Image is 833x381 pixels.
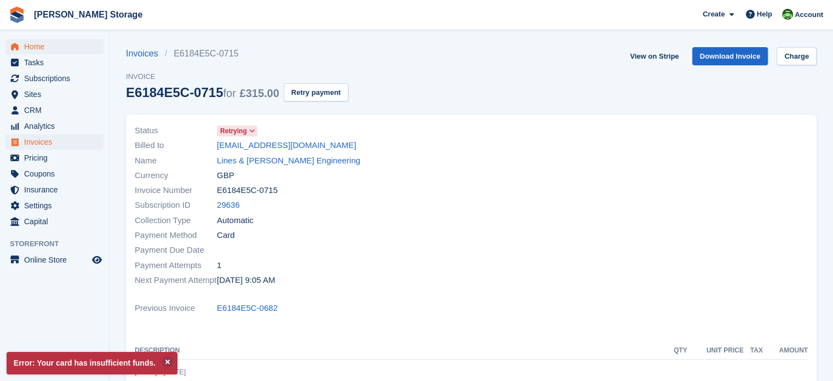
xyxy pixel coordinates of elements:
[5,214,104,229] a: menu
[9,7,25,23] img: stora-icon-8386f47178a22dfd0bd8f6a31ec36ba5ce8667c1dd55bd0f319d3a0aa187defe.svg
[5,103,104,118] a: menu
[217,214,254,227] span: Automatic
[10,238,109,249] span: Storefront
[5,252,104,268] a: menu
[217,302,278,315] a: E6184E5C-0682
[217,274,275,287] time: 2025-09-06 08:05:24 UTC
[223,87,235,99] span: for
[5,150,104,166] a: menu
[667,342,687,360] th: QTY
[126,85,279,100] div: E6184E5C-0715
[625,47,683,65] a: View on Stripe
[703,9,725,20] span: Create
[24,39,90,54] span: Home
[777,47,817,65] a: Charge
[795,9,823,20] span: Account
[5,134,104,150] a: menu
[30,5,147,24] a: [PERSON_NAME] Storage
[217,139,356,152] a: [EMAIL_ADDRESS][DOMAIN_NAME]
[217,199,240,212] a: 29636
[135,124,217,137] span: Status
[5,198,104,213] a: menu
[24,166,90,181] span: Coupons
[24,87,90,102] span: Sites
[24,71,90,86] span: Subscriptions
[24,118,90,134] span: Analytics
[5,166,104,181] a: menu
[135,155,217,167] span: Name
[217,124,257,137] a: Retrying
[7,352,177,374] p: Error: Your card has insufficient funds.
[90,253,104,266] a: Preview store
[135,302,217,315] span: Previous Invoice
[135,342,667,360] th: Description
[757,9,772,20] span: Help
[24,252,90,268] span: Online Store
[5,39,104,54] a: menu
[135,169,217,182] span: Currency
[687,342,744,360] th: Unit Price
[5,55,104,70] a: menu
[24,214,90,229] span: Capital
[135,199,217,212] span: Subscription ID
[5,118,104,134] a: menu
[24,103,90,118] span: CRM
[782,9,793,20] img: Thomas Frary
[217,169,234,182] span: GBP
[135,184,217,197] span: Invoice Number
[239,87,279,99] span: £315.00
[692,47,768,65] a: Download Invoice
[24,55,90,70] span: Tasks
[135,229,217,242] span: Payment Method
[220,126,247,136] span: Retrying
[744,342,763,360] th: Tax
[135,214,217,227] span: Collection Type
[5,71,104,86] a: menu
[5,87,104,102] a: menu
[135,244,217,257] span: Payment Due Date
[217,259,221,272] span: 1
[135,274,217,287] span: Next Payment Attempt
[135,139,217,152] span: Billed to
[24,150,90,166] span: Pricing
[217,184,278,197] span: E6184E5C-0715
[126,47,348,60] nav: breadcrumbs
[24,182,90,197] span: Insurance
[763,342,808,360] th: Amount
[135,368,186,376] span: [DATE] - [DATE]
[135,259,217,272] span: Payment Attempts
[24,134,90,150] span: Invoices
[284,83,348,101] button: Retry payment
[126,47,165,60] a: Invoices
[24,198,90,213] span: Settings
[217,229,235,242] span: Card
[5,182,104,197] a: menu
[217,155,360,167] a: Lines & [PERSON_NAME] Engineering
[126,71,348,82] span: Invoice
